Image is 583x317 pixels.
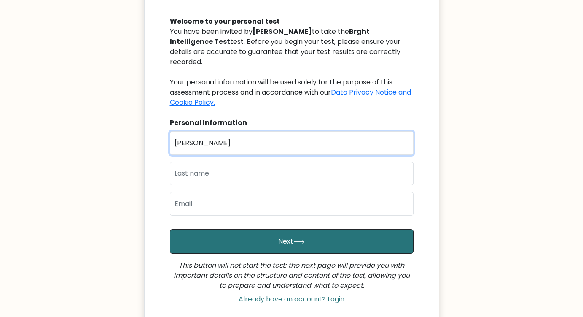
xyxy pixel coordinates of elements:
[253,27,312,36] b: [PERSON_NAME]
[170,27,370,46] b: Brght Intelligence Test
[235,294,348,304] a: Already have an account? Login
[170,192,414,216] input: Email
[170,162,414,185] input: Last name
[170,87,411,107] a: Data Privacy Notice and Cookie Policy.
[170,118,414,128] div: Personal Information
[170,16,414,27] div: Welcome to your personal test
[170,229,414,254] button: Next
[174,260,410,290] i: This button will not start the test; the next page will provide you with important details on the...
[170,131,414,155] input: First name
[170,27,414,108] div: You have been invited by to take the test. Before you begin your test, please ensure your details...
